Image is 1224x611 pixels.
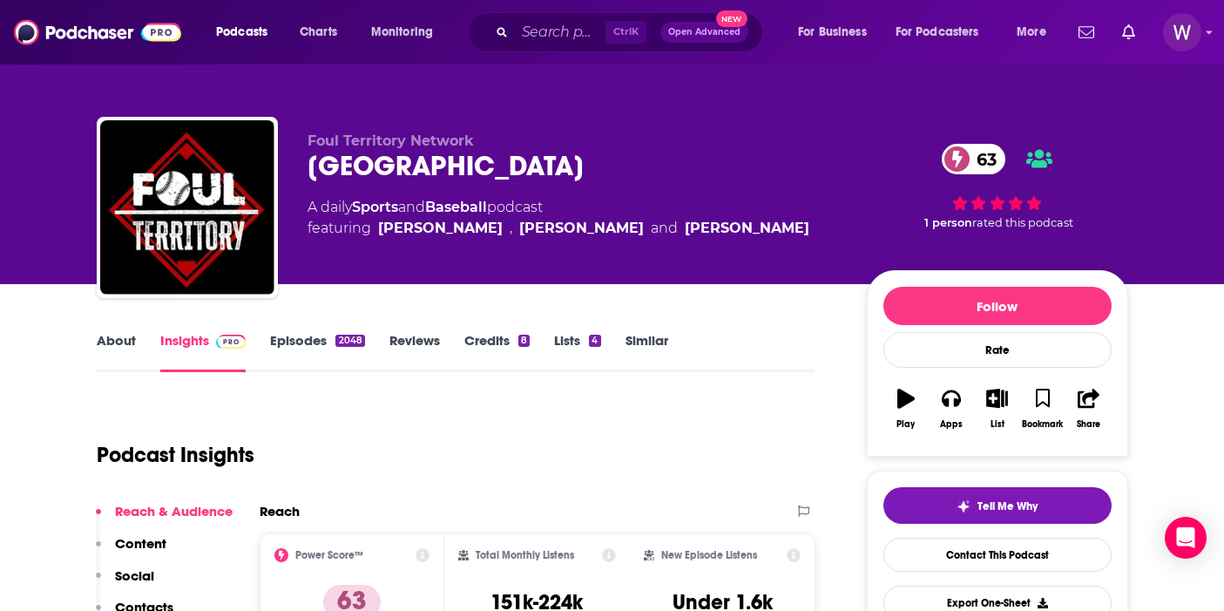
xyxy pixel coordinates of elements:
a: Episodes2048 [270,332,364,372]
a: Baseball [425,199,487,215]
span: Open Advanced [668,28,740,37]
button: Show profile menu [1163,13,1201,51]
a: About [97,332,136,372]
a: Credits8 [464,332,530,372]
button: List [974,377,1019,440]
button: Play [883,377,929,440]
a: InsightsPodchaser Pro [160,332,247,372]
p: Social [115,567,154,584]
img: tell me why sparkle [957,499,970,513]
button: Reach & Audience [96,503,233,535]
button: open menu [884,18,1004,46]
span: More [1017,20,1046,44]
span: 1 person [924,216,972,229]
div: [PERSON_NAME] [685,218,809,239]
h1: Podcast Insights [97,442,254,468]
span: For Podcasters [896,20,979,44]
span: featuring [308,218,809,239]
span: Tell Me Why [977,499,1038,513]
div: List [991,419,1004,430]
div: 4 [589,335,600,347]
a: Show notifications dropdown [1072,17,1101,47]
div: 2048 [335,335,364,347]
img: Podchaser Pro [216,335,247,349]
button: open menu [204,18,290,46]
span: Logged in as williammwhite [1163,13,1201,51]
a: Reviews [389,332,440,372]
p: Reach & Audience [115,503,233,519]
div: [PERSON_NAME] [519,218,644,239]
div: 63 1 personrated this podcast [867,132,1128,241]
h2: Reach [260,503,300,519]
h2: Total Monthly Listens [476,549,574,561]
span: Ctrl K [605,21,646,44]
img: User Profile [1163,13,1201,51]
a: Contact This Podcast [883,538,1112,572]
span: Foul Territory Network [308,132,474,149]
button: Open AdvancedNew [660,22,748,43]
a: Show notifications dropdown [1115,17,1142,47]
span: Monitoring [371,20,433,44]
span: Podcasts [216,20,267,44]
div: Rate [883,332,1112,368]
button: Apps [929,377,974,440]
a: Similar [626,332,668,372]
div: Apps [940,419,963,430]
img: Foul Territory [100,120,274,295]
div: 8 [518,335,530,347]
span: For Business [798,20,867,44]
button: open menu [1004,18,1068,46]
span: rated this podcast [972,216,1073,229]
span: and [398,199,425,215]
span: Charts [300,20,337,44]
a: 63 [942,144,1005,174]
a: Charts [288,18,348,46]
button: tell me why sparkleTell Me Why [883,487,1112,524]
button: open menu [359,18,456,46]
a: Lists4 [554,332,600,372]
span: New [716,10,747,27]
button: Follow [883,287,1112,325]
span: and [651,218,678,239]
button: Share [1065,377,1111,440]
span: 63 [959,144,1005,174]
button: Social [96,567,154,600]
h2: New Episode Listens [661,549,757,561]
div: Bookmark [1022,419,1063,430]
button: Content [96,535,166,567]
img: Podchaser - Follow, Share and Rate Podcasts [14,16,181,49]
div: Search podcasts, credits, & more... [484,12,780,52]
span: , [510,218,512,239]
button: Bookmark [1020,377,1065,440]
h2: Power Score™ [295,549,363,561]
div: Play [896,419,915,430]
div: Open Intercom Messenger [1165,517,1207,559]
a: Sports [352,199,398,215]
button: open menu [786,18,889,46]
input: Search podcasts, credits, & more... [515,18,605,46]
p: Content [115,535,166,552]
div: [PERSON_NAME] [378,218,503,239]
div: Share [1077,419,1100,430]
div: A daily podcast [308,197,809,239]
